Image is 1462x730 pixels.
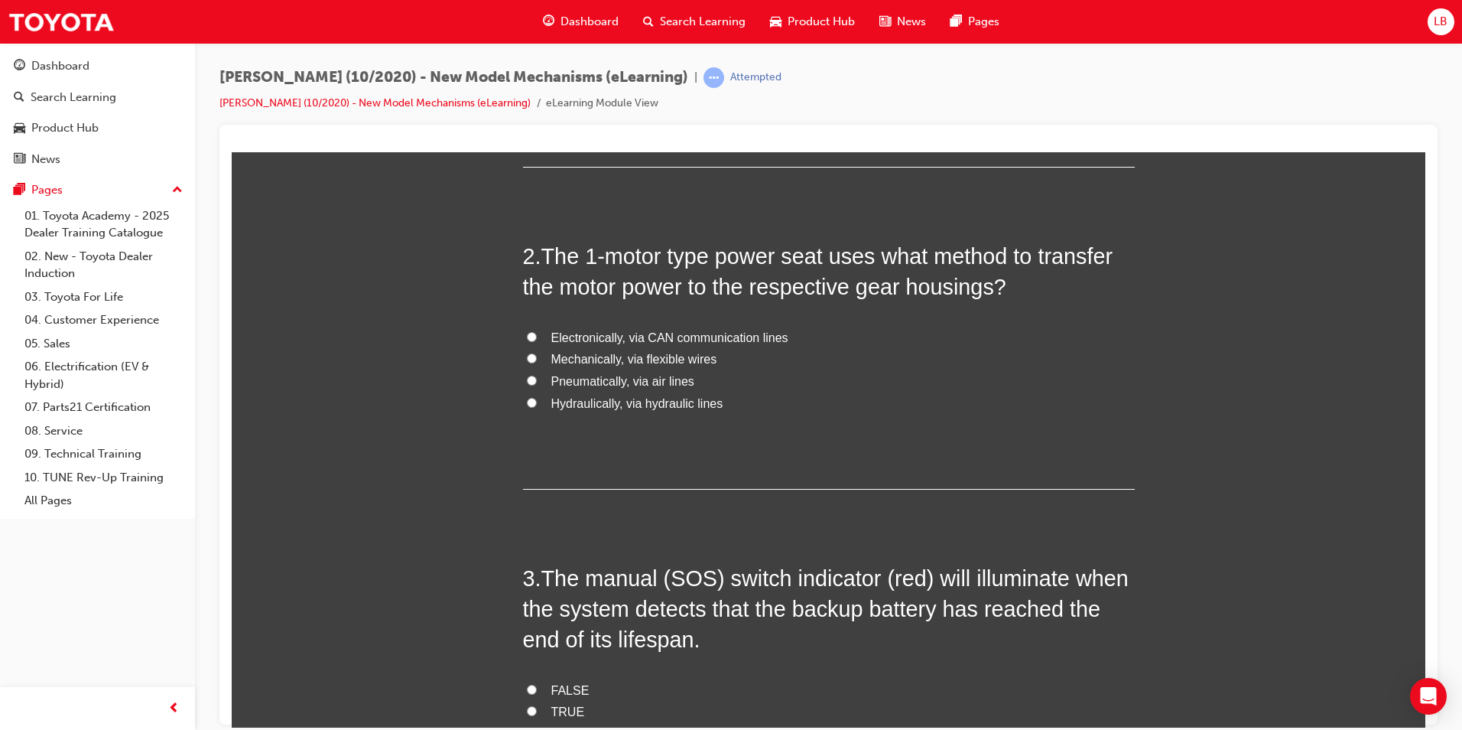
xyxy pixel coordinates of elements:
div: Dashboard [31,57,89,75]
li: eLearning Module View [546,95,658,112]
button: DashboardSearch LearningProduct HubNews [6,49,189,176]
a: 01. Toyota Academy - 2025 Dealer Training Catalogue [18,204,189,245]
span: Hydraulically, via hydraulic lines [320,245,492,258]
span: search-icon [14,91,24,105]
a: [PERSON_NAME] (10/2020) - New Model Mechanisms (eLearning) [219,96,531,109]
span: TRUE [320,553,353,566]
div: Attempted [730,70,781,85]
a: car-iconProduct Hub [758,6,867,37]
a: News [6,145,189,174]
a: 05. Sales [18,332,189,356]
a: 02. New - Toyota Dealer Induction [18,245,189,285]
a: search-iconSearch Learning [631,6,758,37]
span: Mechanically, via flexible wires [320,200,486,213]
span: prev-icon [168,699,180,719]
a: 04. Customer Experience [18,308,189,332]
a: news-iconNews [867,6,938,37]
span: news-icon [879,12,891,31]
button: Pages [6,176,189,204]
h2: 3 . [291,411,903,504]
span: car-icon [770,12,781,31]
a: 07. Parts21 Certification [18,396,189,419]
div: Product Hub [31,119,99,137]
a: 03. Toyota For Life [18,285,189,309]
button: LB [1428,8,1454,35]
span: up-icon [172,181,183,200]
a: 08. Service [18,419,189,443]
span: car-icon [14,122,25,135]
div: Open Intercom Messenger [1410,678,1447,715]
span: The manual (SOS) switch indicator (red) will illuminate when the system detects that the backup b... [291,414,897,500]
span: Pages [968,13,999,31]
input: Electronically, via CAN communication lines [295,180,305,190]
div: Search Learning [31,89,116,106]
span: Search Learning [660,13,746,31]
div: News [31,151,60,168]
h2: 2 . [291,89,903,151]
input: FALSE [295,533,305,543]
input: TRUE [295,554,305,564]
input: Hydraulically, via hydraulic lines [295,246,305,256]
a: All Pages [18,489,189,513]
span: learningRecordVerb_ATTEMPT-icon [703,67,724,88]
span: The 1-motor type power seat uses what method to transfer the motor power to the respective gear h... [291,92,882,147]
a: Dashboard [6,52,189,80]
span: Product Hub [788,13,855,31]
a: Product Hub [6,114,189,142]
input: Mechanically, via flexible wires [295,201,305,211]
a: 09. Technical Training [18,442,189,466]
span: guage-icon [14,60,25,73]
span: guage-icon [543,12,554,31]
span: News [897,13,926,31]
span: [PERSON_NAME] (10/2020) - New Model Mechanisms (eLearning) [219,69,688,86]
span: FALSE [320,532,358,545]
a: Search Learning [6,83,189,112]
div: Pages [31,181,63,199]
a: 06. Electrification (EV & Hybrid) [18,355,189,396]
span: pages-icon [950,12,962,31]
a: guage-iconDashboard [531,6,631,37]
input: Pneumatically, via air lines [295,223,305,233]
span: LB [1434,13,1447,31]
span: pages-icon [14,184,25,197]
span: Electronically, via CAN communication lines [320,179,557,192]
span: search-icon [643,12,654,31]
span: Pneumatically, via air lines [320,223,463,236]
a: 10. TUNE Rev-Up Training [18,466,189,490]
img: Trak [8,5,115,39]
span: news-icon [14,153,25,167]
span: | [694,69,697,86]
a: pages-iconPages [938,6,1012,37]
span: Dashboard [560,13,619,31]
